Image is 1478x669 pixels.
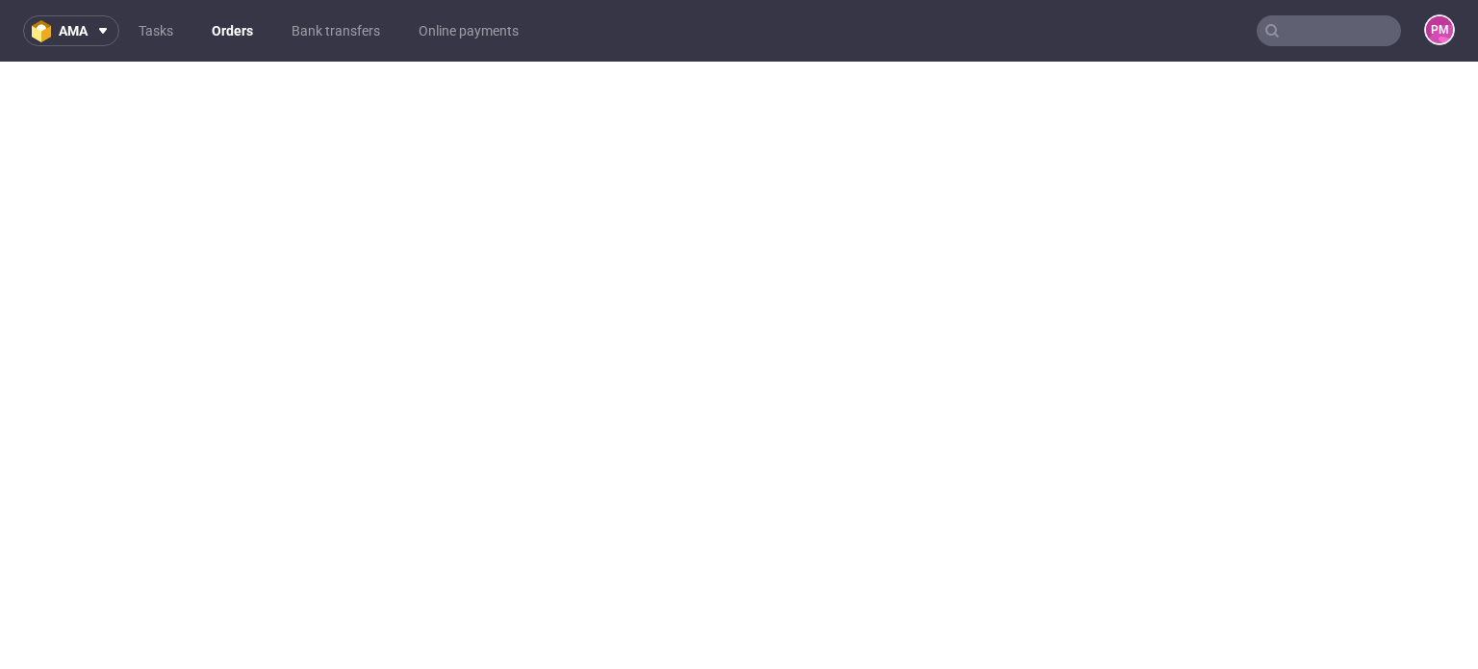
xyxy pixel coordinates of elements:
a: Tasks [127,15,185,46]
figcaption: PM [1426,16,1453,43]
a: Orders [200,15,265,46]
span: ama [59,24,88,38]
img: logo [32,20,59,42]
a: Bank transfers [280,15,392,46]
button: ama [23,15,119,46]
a: Online payments [407,15,530,46]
